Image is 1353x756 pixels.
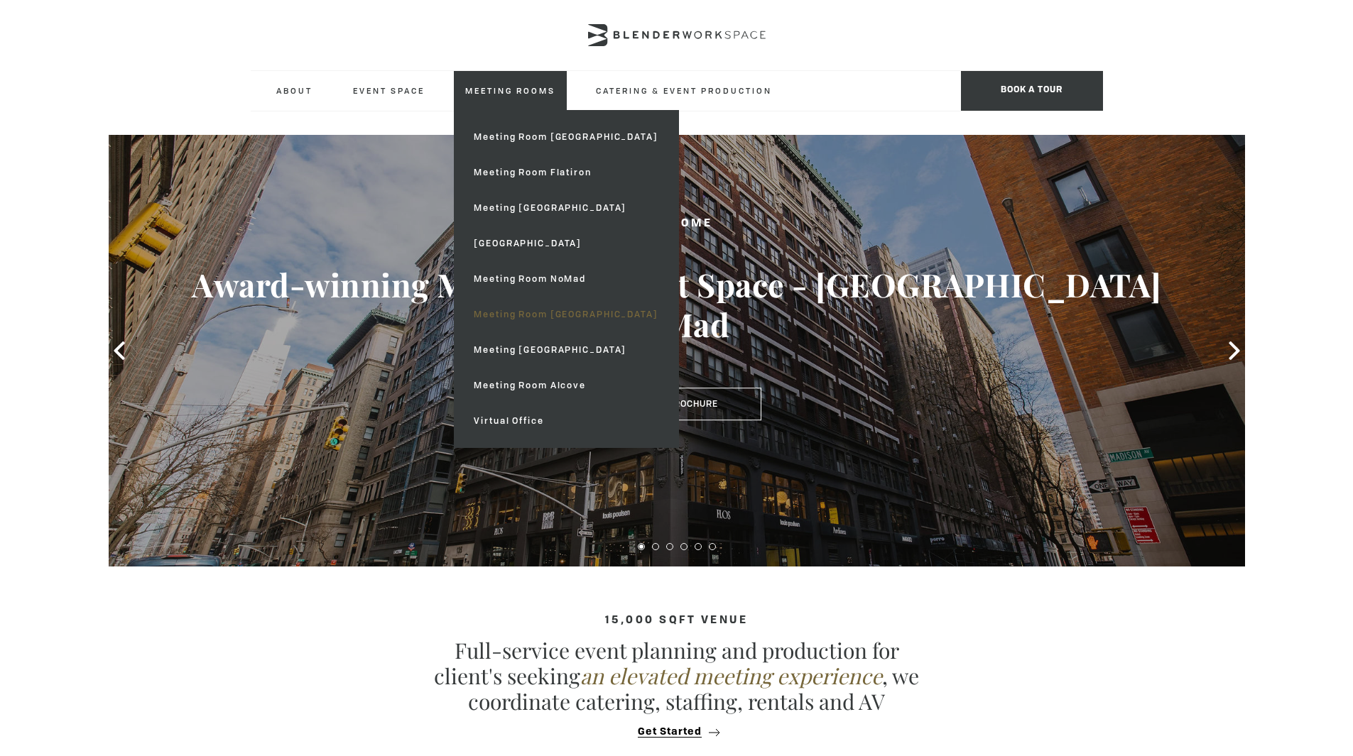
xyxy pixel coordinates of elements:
[462,226,669,261] a: [GEOGRAPHIC_DATA]
[462,119,669,155] a: Meeting Room [GEOGRAPHIC_DATA]
[454,71,567,110] a: Meeting Rooms
[585,71,783,110] a: Catering & Event Production
[462,368,669,403] a: Meeting Room Alcove
[462,155,669,190] a: Meeting Room Flatiron
[634,725,719,738] button: Get Started
[580,662,882,690] em: an elevated meeting experience
[638,727,702,738] span: Get Started
[961,71,1103,111] span: Book a tour
[462,297,669,332] a: Meeting Room [GEOGRAPHIC_DATA]
[462,332,669,368] a: Meeting [GEOGRAPHIC_DATA]
[165,215,1188,233] h2: Welcome
[462,403,669,439] a: Virtual Office
[342,71,436,110] a: Event Space
[165,265,1188,344] h3: Award-winning Meeting & Event Space - [GEOGRAPHIC_DATA] NoMad
[1097,574,1353,756] iframe: Chat Widget
[428,637,925,714] p: Full-service event planning and production for client's seeking , we coordinate catering, staffin...
[265,71,324,110] a: About
[462,261,669,297] a: Meeting Room NoMad
[251,615,1103,627] h4: 15,000 sqft venue
[462,190,669,226] a: Meeting [GEOGRAPHIC_DATA]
